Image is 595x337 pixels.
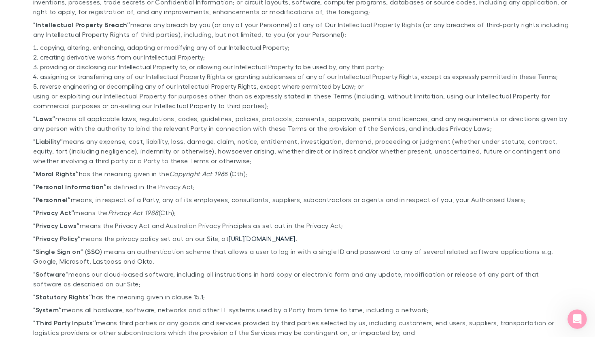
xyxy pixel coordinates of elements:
p: “ means the privacy policy set out on our Site, at . [33,234,569,243]
strong: Single Sign on [36,247,81,256]
li: copying, altering, enhancing, adapting or modifying any of our Intellectual Property; [40,43,569,52]
strong: SSO [87,247,100,256]
a: [URL][DOMAIN_NAME] [229,235,295,242]
strong: Liability“ [36,137,63,145]
strong: Privacy Policy“ [36,235,81,243]
p: “ means all applicable laws, regulations, codes, guidelines, policies, protocols, consents, appro... [33,114,569,133]
li: assigning or transferring any of our Intellectual Property Rights or granting sublicenses of any ... [40,72,569,81]
strong: Personnel“ [36,196,71,204]
strong: Personal Information“ [36,183,107,191]
p: “ has the meaning given in clause 15.1; [33,292,569,302]
p: “ means any expense, cost, liability, loss, damage, claim, notice, entitlement, investigation, de... [33,137,569,166]
p: “ means any breach by you (or any of your Personnel) of any of Our Intellectual Property Rights (... [33,20,569,39]
strong: Privacy Act“ [36,209,74,217]
p: “ means our cloud-based software, including all instructions in hard copy or electronic form and ... [33,269,569,289]
strong: Intellectual Property Breach“ [36,21,130,29]
p: “ means all hardware, software, networks and other IT systems used by a Party from time to time, ... [33,305,569,315]
p: using or exploiting our Intellectual Property for purposes other than as expressly stated in thes... [33,91,569,111]
li: reverse engineering or decompiling any of our Intellectual Property Rights, except where permitte... [40,81,569,91]
p: “ means the (Cth); [33,208,569,218]
p: “ has the meaning given in the 8 (Cth); [33,169,569,179]
em: Privacy Act 1988 [108,209,159,216]
strong: System“ [36,306,62,314]
em: Copyright Act 196 [169,170,224,177]
strong: Laws“ [36,115,55,123]
strong: Privacy Laws“ [36,222,80,230]
p: “ means the Privacy Act and Australian Privacy Principles as set out in the Privacy Act; [33,221,569,230]
p: “ is defined in the Privacy Act; [33,182,569,192]
strong: Statutory Rights“ [36,293,92,301]
li: creating derivative works from our Intellectual Property; [40,52,569,62]
strong: Software“ [36,270,68,278]
strong: Third Party Inputs“ [36,319,96,327]
li: providing or disclosing our Intellectual Property to, or allowing our Intellectual Property to be... [40,62,569,72]
strong: Moral Rights“ [36,170,79,178]
p: “ means, in respect of a Party, any of its employees, consultants, suppliers, subcontractors or a... [33,195,569,205]
iframe: Intercom live chat [567,309,587,329]
p: “ “ ( ) means an authentication scheme that allows a user to log in with a single ID and password... [33,247,569,266]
